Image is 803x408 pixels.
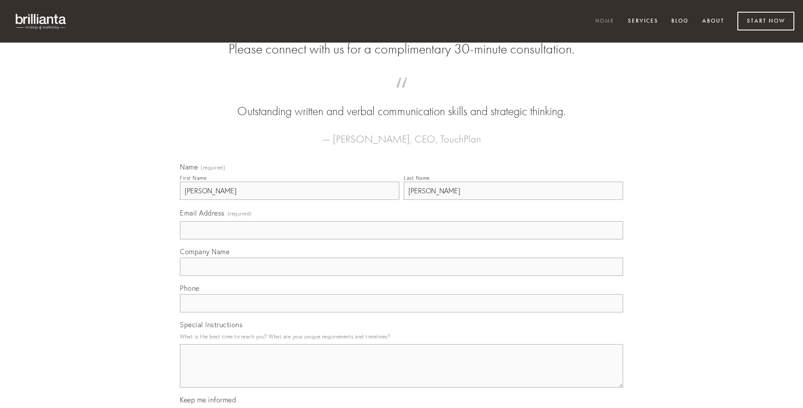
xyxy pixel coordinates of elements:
[180,209,225,217] span: Email Address
[180,41,623,57] h2: Please connect with us for a complimentary 30-minute consultation.
[180,175,206,181] div: First Name
[194,120,609,148] figcaption: — [PERSON_NAME], CEO, TouchPlan
[590,14,620,29] a: Home
[180,284,199,292] span: Phone
[180,247,229,256] span: Company Name
[180,163,198,171] span: Name
[9,9,74,34] img: brillianta - research, strategy, marketing
[180,395,236,404] span: Keep me informed
[228,208,252,219] span: (required)
[194,86,609,120] blockquote: Outstanding written and verbal communication skills and strategic thinking.
[194,86,609,103] span: “
[737,12,794,30] a: Start Now
[180,331,623,342] p: What is the best time to reach you? What are your unique requirements and timelines?
[201,165,225,170] span: (required)
[622,14,664,29] a: Services
[666,14,694,29] a: Blog
[697,14,730,29] a: About
[180,320,242,329] span: Special Instructions
[404,175,430,181] div: Last Name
